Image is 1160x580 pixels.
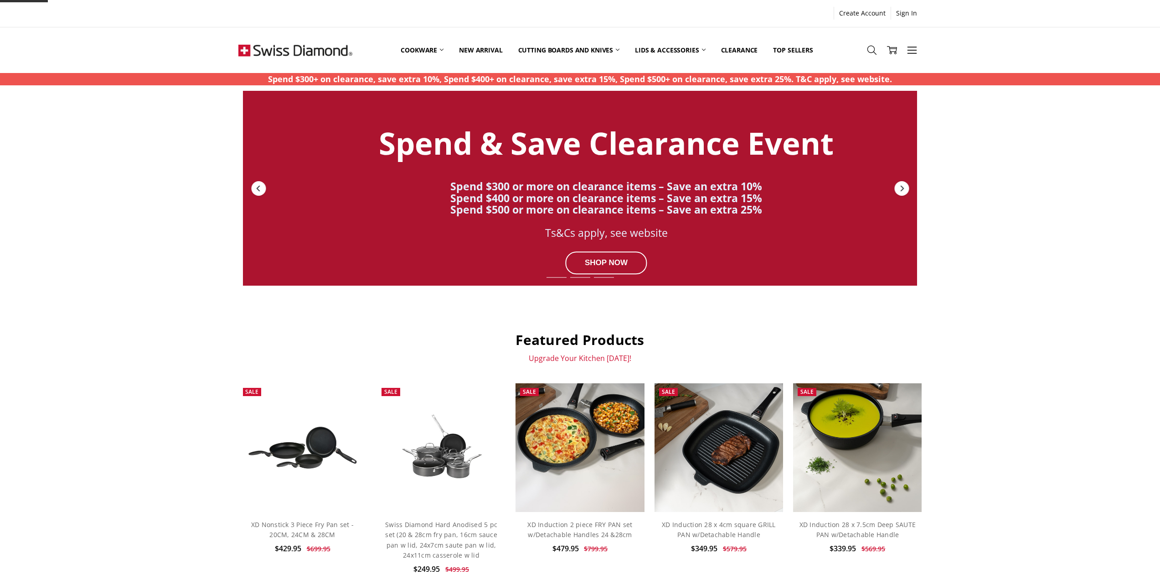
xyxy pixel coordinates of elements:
[527,520,632,539] a: XD Induction 2 piece FRY PAN set w/Detachable Handles 24 &28cm
[238,27,352,73] img: Free Shipping On Every Order
[307,544,330,553] span: $699.95
[275,543,301,554] span: $429.95
[243,91,917,286] a: Redirect to https://swissdiamond.com.au/cookware/shop-by-collection/premium-steel-dlx/
[893,180,910,197] div: Next
[451,30,510,70] a: New arrival
[393,30,451,70] a: Cookware
[250,180,267,197] div: Previous
[268,73,892,85] p: Spend $300+ on clearance, save extra 10%, Spend $400+ on clearance, save extra 15%, Spend $500+ o...
[377,404,505,491] img: Swiss Diamond Hard Anodised 5 pc set (20 & 28cm fry pan, 16cm sauce pan w lid, 24x7cm saute pan w...
[891,7,922,20] a: Sign In
[445,565,469,574] span: $499.95
[545,272,568,283] div: Slide 1 of 7
[552,543,579,554] span: $479.95
[765,30,820,70] a: Top Sellers
[353,227,859,239] div: Ts&Cs apply, see website
[799,520,916,539] a: XD Induction 28 x 7.5cm Deep SAUTE PAN w/Detachable Handle
[450,191,762,205] strong: Spend $400 or more on clearance items – Save an extra 15%
[238,354,922,363] p: Upgrade Your Kitchen [DATE]!
[662,520,776,539] a: XD Induction 28 x 4cm square GRILL PAN w/Detachable Handle
[723,544,747,553] span: $579.95
[861,544,885,553] span: $569.95
[830,543,856,554] span: $339.95
[592,272,616,283] div: Slide 3 of 7
[662,388,675,396] span: Sale
[655,383,783,512] img: XD Induction 28 x 4cm square GRILL PAN w/Detachable Handle
[353,127,859,161] div: Spend & Save Clearance Event
[385,520,497,559] a: Swiss Diamond Hard Anodised 5 pc set (20 & 28cm fry pan, 16cm sauce pan w lid, 24x7cm saute pan w...
[238,415,367,480] img: XD Nonstick 3 Piece Fry Pan set - 20CM, 24CM & 28CM
[377,383,505,512] a: Swiss Diamond Hard Anodised 5 pc set (20 & 28cm fry pan, 16cm sauce pan w lid, 24x7cm saute pan w...
[568,272,592,283] div: Slide 2 of 7
[793,383,922,512] img: XD Induction 28 x 7.5cm Deep SAUTE PAN w/Detachable Handle
[516,383,644,512] img: XD Induction 2 piece FRY PAN set w/Detachable Handles 24 &28cm
[834,7,891,20] a: Create Account
[584,544,608,553] span: $799.95
[238,383,367,512] a: XD Nonstick 3 Piece Fry Pan set - 20CM, 24CM & 28CM
[800,388,814,396] span: Sale
[523,388,536,396] span: Sale
[627,30,713,70] a: Lids & Accessories
[566,251,647,274] div: SHOP NOW
[245,388,258,396] span: Sale
[691,543,717,554] span: $349.95
[251,520,354,539] a: XD Nonstick 3 Piece Fry Pan set - 20CM, 24CM & 28CM
[450,179,762,193] strong: Spend $300 or more on clearance items – Save an extra 10%
[713,30,766,70] a: Clearance
[450,202,762,217] strong: Spend $500 or more on clearance items – Save an extra 25%
[238,331,922,349] h2: Featured Products
[413,564,440,574] span: $249.95
[510,30,628,70] a: Cutting boards and knives
[384,388,397,396] span: Sale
